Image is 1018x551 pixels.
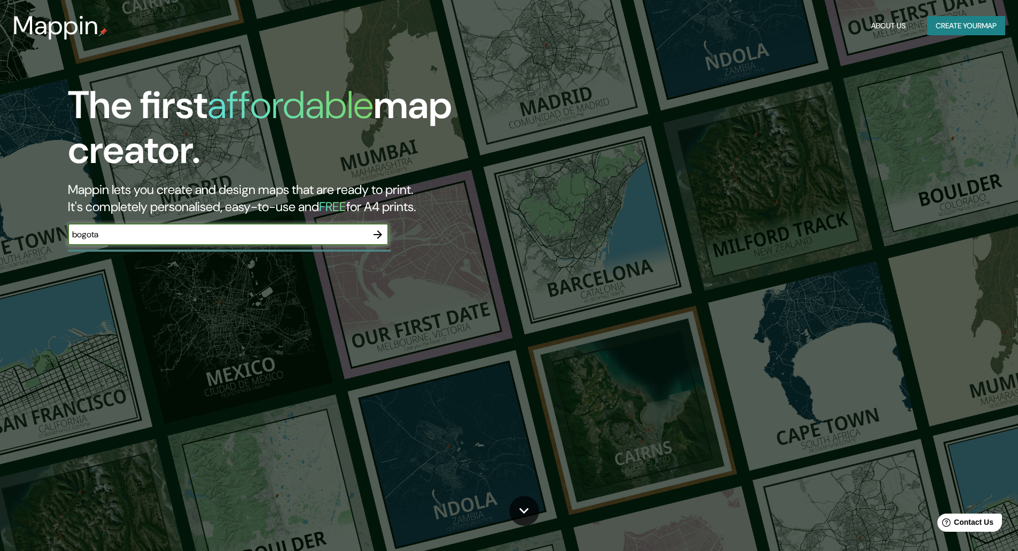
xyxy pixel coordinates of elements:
h2: Mappin lets you create and design maps that are ready to print. It's completely personalised, eas... [68,181,577,215]
input: Choose your favourite place [68,228,367,240]
h5: FREE [319,198,346,215]
img: mappin-pin [99,28,107,36]
h3: Mappin [13,11,99,41]
button: Create yourmap [927,16,1005,36]
button: About Us [867,16,910,36]
iframe: Help widget launcher [923,509,1006,539]
h1: The first map creator. [68,83,577,181]
h1: affordable [207,80,374,130]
